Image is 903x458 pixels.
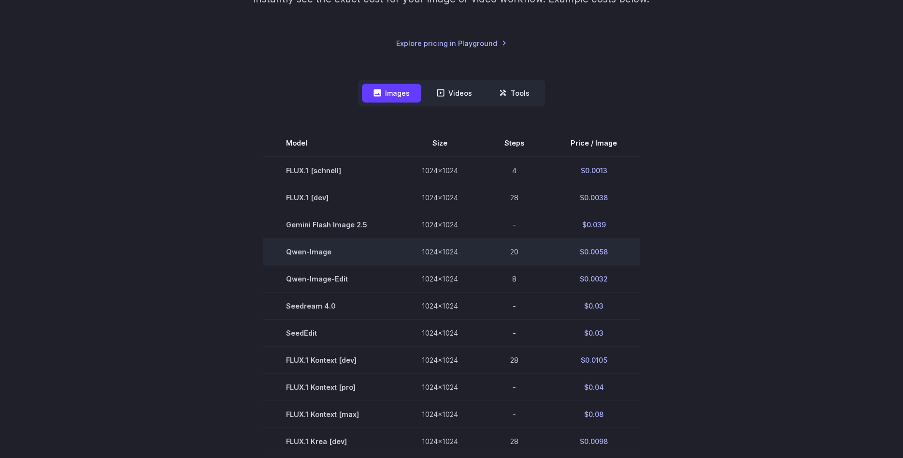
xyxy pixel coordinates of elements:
td: FLUX.1 Kontext [pro] [263,374,399,401]
td: 1024x1024 [399,293,481,320]
td: FLUX.1 [dev] [263,184,399,211]
a: Explore pricing in Playground [396,38,507,49]
td: - [481,293,547,320]
td: $0.04 [547,374,640,401]
td: $0.0058 [547,238,640,266]
td: - [481,374,547,401]
td: 1024x1024 [399,238,481,266]
td: SeedEdit [263,320,399,347]
th: Model [263,130,399,157]
td: - [481,211,547,238]
td: FLUX.1 [schnell] [263,157,399,184]
th: Steps [481,130,547,157]
td: 1024x1024 [399,401,481,428]
td: $0.0105 [547,347,640,374]
td: $0.03 [547,320,640,347]
td: FLUX.1 Kontext [max] [263,401,399,428]
td: 1024x1024 [399,374,481,401]
td: $0.0032 [547,266,640,293]
td: 1024x1024 [399,184,481,211]
td: Qwen-Image [263,238,399,266]
th: Price / Image [547,130,640,157]
td: $0.039 [547,211,640,238]
td: 28 [481,347,547,374]
th: Size [399,130,481,157]
td: 1024x1024 [399,347,481,374]
td: $0.0098 [547,428,640,455]
td: 1024x1024 [399,266,481,293]
td: Seedream 4.0 [263,293,399,320]
td: 1024x1024 [399,211,481,238]
td: - [481,401,547,428]
td: $0.03 [547,293,640,320]
span: Gemini Flash Image 2.5 [286,219,375,230]
td: 1024x1024 [399,320,481,347]
td: 1024x1024 [399,428,481,455]
button: Images [362,84,421,103]
td: $0.0038 [547,184,640,211]
td: 20 [481,238,547,266]
td: - [481,320,547,347]
td: FLUX.1 Krea [dev] [263,428,399,455]
td: $0.08 [547,401,640,428]
td: 28 [481,428,547,455]
td: 1024x1024 [399,157,481,184]
button: Videos [425,84,484,103]
td: $0.0013 [547,157,640,184]
td: 28 [481,184,547,211]
td: 8 [481,266,547,293]
td: Qwen-Image-Edit [263,266,399,293]
td: FLUX.1 Kontext [dev] [263,347,399,374]
td: 4 [481,157,547,184]
button: Tools [487,84,541,103]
